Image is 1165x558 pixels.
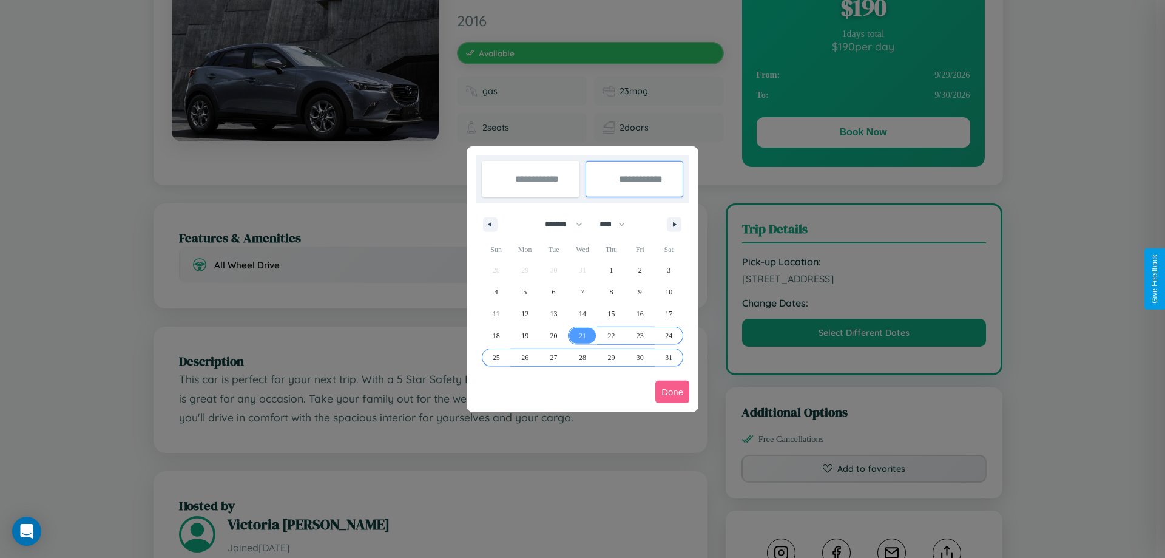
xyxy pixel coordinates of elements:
[609,259,613,281] span: 1
[521,325,528,347] span: 19
[655,281,683,303] button: 10
[568,240,596,259] span: Wed
[655,381,689,403] button: Done
[626,325,654,347] button: 23
[550,325,558,347] span: 20
[539,303,568,325] button: 13
[493,325,500,347] span: 18
[568,281,596,303] button: 7
[568,325,596,347] button: 21
[1150,254,1159,304] div: Give Feedback
[581,281,584,303] span: 7
[510,281,539,303] button: 5
[539,281,568,303] button: 6
[626,259,654,281] button: 2
[550,303,558,325] span: 13
[597,240,626,259] span: Thu
[568,347,596,369] button: 28
[482,347,510,369] button: 25
[665,303,672,325] span: 17
[607,303,615,325] span: 15
[510,347,539,369] button: 26
[510,303,539,325] button: 12
[482,240,510,259] span: Sun
[637,303,644,325] span: 16
[493,303,500,325] span: 11
[579,303,586,325] span: 14
[482,281,510,303] button: 4
[637,347,644,369] span: 30
[655,240,683,259] span: Sat
[510,240,539,259] span: Mon
[626,347,654,369] button: 30
[482,303,510,325] button: 11
[597,325,626,347] button: 22
[655,347,683,369] button: 31
[607,347,615,369] span: 29
[665,325,672,347] span: 24
[12,517,41,546] div: Open Intercom Messenger
[539,240,568,259] span: Tue
[626,240,654,259] span: Fri
[539,347,568,369] button: 27
[597,303,626,325] button: 15
[495,281,498,303] span: 4
[539,325,568,347] button: 20
[655,325,683,347] button: 24
[655,303,683,325] button: 17
[568,303,596,325] button: 14
[597,347,626,369] button: 29
[609,281,613,303] span: 8
[521,347,528,369] span: 26
[655,259,683,281] button: 3
[552,281,556,303] span: 6
[597,281,626,303] button: 8
[626,303,654,325] button: 16
[626,281,654,303] button: 9
[493,347,500,369] span: 25
[597,259,626,281] button: 1
[579,347,586,369] span: 28
[550,347,558,369] span: 27
[638,259,642,281] span: 2
[482,325,510,347] button: 18
[523,281,527,303] span: 5
[510,325,539,347] button: 19
[521,303,528,325] span: 12
[665,347,672,369] span: 31
[607,325,615,347] span: 22
[579,325,586,347] span: 21
[667,259,670,281] span: 3
[665,281,672,303] span: 10
[638,281,642,303] span: 9
[637,325,644,347] span: 23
